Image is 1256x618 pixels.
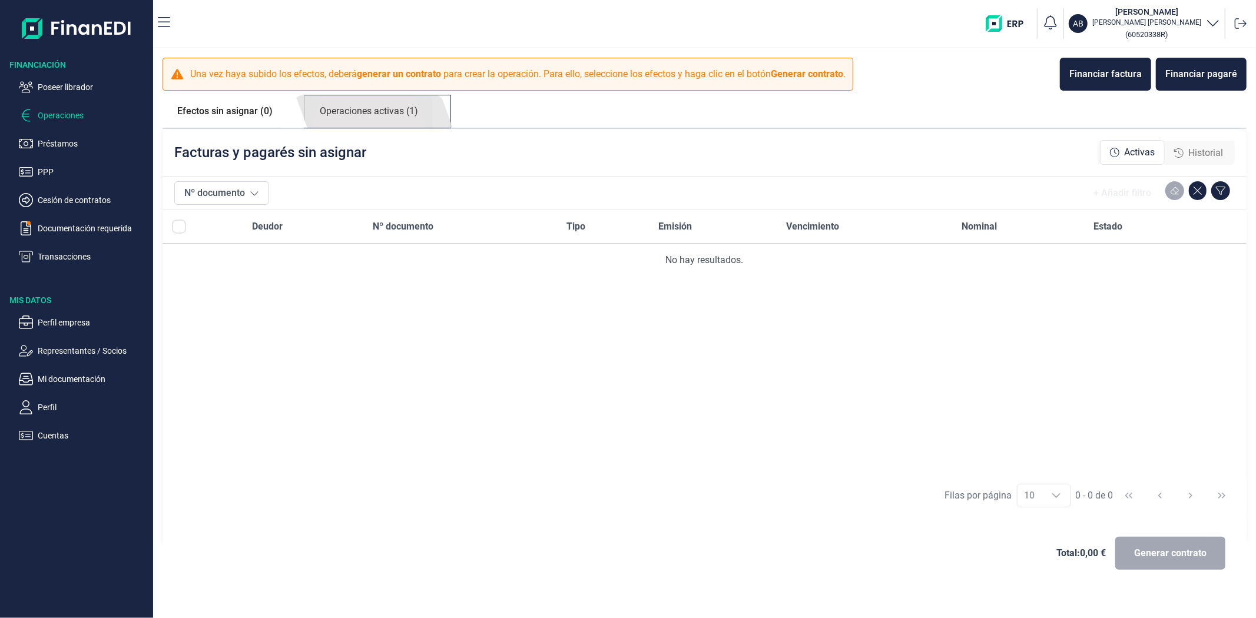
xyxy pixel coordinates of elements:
p: Perfil empresa [38,315,148,330]
p: Operaciones [38,108,148,122]
button: PPP [19,165,148,179]
button: Nº documento [174,181,269,205]
span: Nominal [962,220,997,234]
small: Copiar cif [1126,30,1168,39]
div: Activas [1100,140,1165,165]
b: Generar contrato [771,68,843,79]
a: Operaciones activas (1) [305,95,433,128]
p: Facturas y pagarés sin asignar [174,143,366,162]
button: Cesión de contratos [19,193,148,207]
p: Préstamos [38,137,148,151]
p: Representantes / Socios [38,344,148,358]
span: Total: 0,00 € [1056,546,1106,560]
span: Activas [1124,145,1155,160]
h3: [PERSON_NAME] [1092,6,1201,18]
button: Cuentas [19,428,148,443]
p: [PERSON_NAME] [PERSON_NAME] [1092,18,1201,27]
span: Tipo [567,220,586,234]
button: Financiar factura [1060,58,1151,91]
p: PPP [38,165,148,179]
div: Choose [1042,484,1071,507]
span: Emisión [659,220,692,234]
button: Previous Page [1146,481,1174,510]
button: AB[PERSON_NAME][PERSON_NAME] [PERSON_NAME](60520338R) [1069,6,1220,41]
b: generar un contrato [357,68,441,79]
p: Documentación requerida [38,221,148,235]
button: Next Page [1177,481,1205,510]
div: Financiar factura [1069,67,1142,81]
p: Una vez haya subido los efectos, deberá para crear la operación. Para ello, seleccione los efecto... [190,67,846,81]
button: Mi documentación [19,372,148,386]
p: Cuentas [38,428,148,443]
button: Operaciones [19,108,148,122]
p: Mi documentación [38,372,148,386]
button: Representantes / Socios [19,344,148,358]
div: Financiar pagaré [1165,67,1237,81]
div: Historial [1165,141,1232,165]
button: Perfil [19,400,148,414]
span: Estado [1093,220,1122,234]
button: Poseer librador [19,80,148,94]
p: Poseer librador [38,80,148,94]
p: Cesión de contratos [38,193,148,207]
button: Transacciones [19,250,148,264]
span: Historial [1188,146,1223,160]
button: Perfil empresa [19,315,148,330]
button: Financiar pagaré [1156,58,1247,91]
button: Documentación requerida [19,221,148,235]
p: AB [1073,18,1083,29]
img: Logo de aplicación [22,9,132,47]
div: No hay resultados. [172,253,1237,267]
span: Vencimiento [787,220,840,234]
a: Efectos sin asignar (0) [163,95,287,127]
div: All items unselected [172,220,186,234]
button: Last Page [1208,481,1236,510]
span: Deudor [253,220,283,234]
button: First Page [1115,481,1143,510]
img: erp [986,15,1032,32]
span: 0 - 0 de 0 [1076,491,1114,500]
div: Filas por página [945,489,1012,503]
button: Préstamos [19,137,148,151]
p: Perfil [38,400,148,414]
span: Nº documento [373,220,433,234]
p: Transacciones [38,250,148,264]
